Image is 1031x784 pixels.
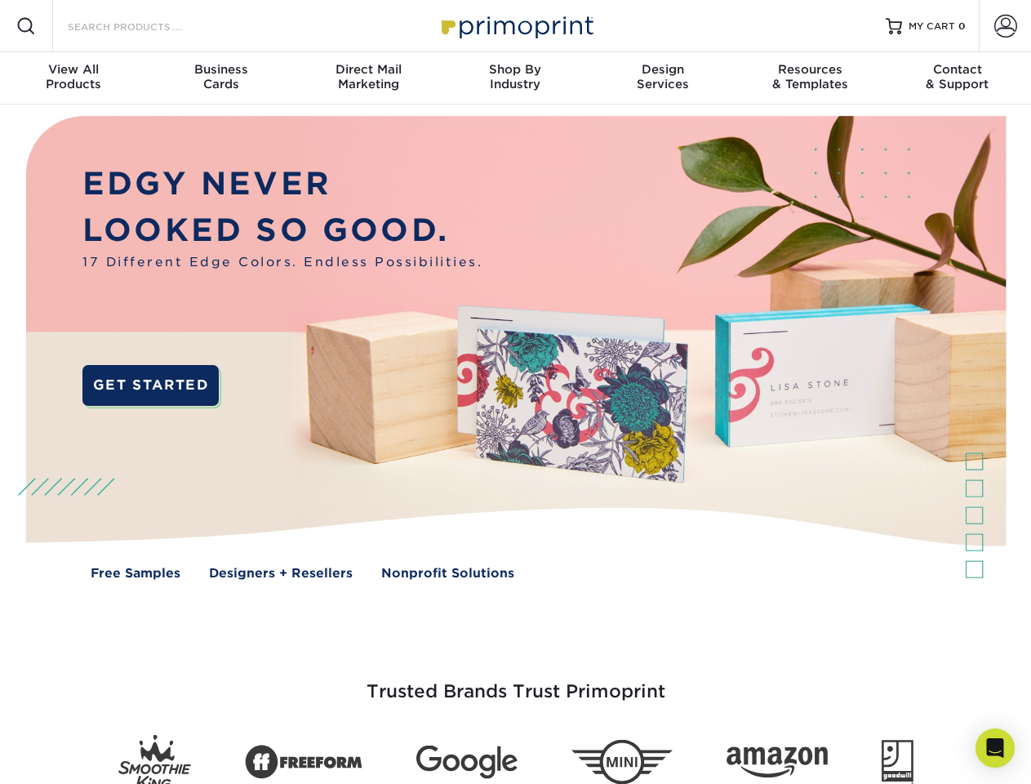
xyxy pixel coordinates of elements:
div: Services [589,62,736,91]
div: & Support [884,62,1031,91]
p: EDGY NEVER [82,161,482,207]
div: Industry [442,62,589,91]
a: Resources& Templates [736,52,883,105]
input: SEARCH PRODUCTS..... [66,16,225,36]
a: Contact& Support [884,52,1031,105]
div: Marketing [295,62,442,91]
span: MY CART [909,20,955,33]
h3: Trusted Brands Trust Primoprint [38,642,993,722]
span: 17 Different Edge Colors. Endless Possibilities. [82,253,482,272]
a: Nonprofit Solutions [381,564,514,583]
a: DesignServices [589,52,736,105]
a: Free Samples [91,564,180,583]
span: Direct Mail [295,62,442,77]
div: Open Intercom Messenger [975,728,1015,768]
a: Designers + Resellers [209,564,353,583]
img: Google [416,746,518,779]
a: GET STARTED [82,365,219,406]
img: Primoprint [434,8,598,43]
span: Resources [736,62,883,77]
span: 0 [958,20,966,32]
span: Design [589,62,736,77]
p: LOOKED SO GOOD. [82,207,482,254]
span: Shop By [442,62,589,77]
div: Cards [147,62,294,91]
img: Amazon [727,747,828,778]
span: Business [147,62,294,77]
iframe: Google Customer Reviews [4,734,139,778]
a: Direct MailMarketing [295,52,442,105]
div: & Templates [736,62,883,91]
span: Contact [884,62,1031,77]
a: Shop ByIndustry [442,52,589,105]
a: BusinessCards [147,52,294,105]
img: Goodwill [882,740,913,784]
